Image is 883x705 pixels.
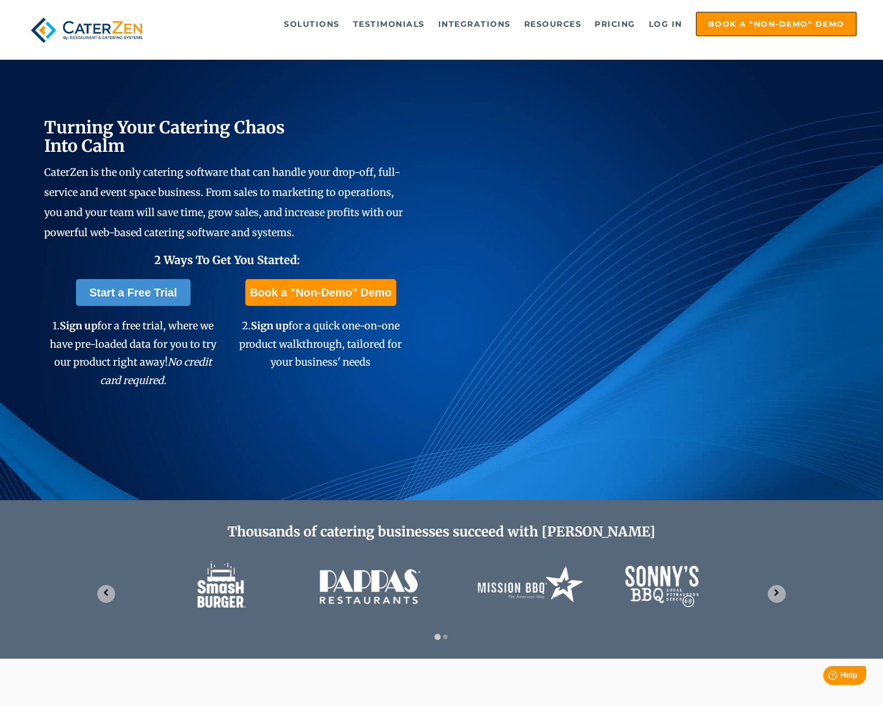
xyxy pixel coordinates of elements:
[434,634,440,640] button: Go to slide 1
[100,356,212,386] em: No credit card required.
[154,253,300,267] span: 2 Ways To Get You Started:
[643,13,688,35] a: Log in
[251,319,288,332] span: Sign up
[26,12,147,49] img: caterzen
[60,319,97,332] span: Sign up
[429,631,454,641] div: Select a slide to show
[97,585,115,603] button: Go to last slide
[433,13,516,35] a: Integrations
[173,546,710,625] img: caterzen-client-logos-1
[245,279,396,306] a: Book a "Non-Demo" Demo
[88,546,795,641] section: Image carousel with 2 slides.
[44,117,285,156] span: Turning Your Catering Chaos Into Calm
[88,524,795,540] h2: Thousands of catering businesses succeed with [PERSON_NAME]
[76,279,191,306] a: Start a Free Trial
[168,12,856,36] div: Navigation Menu
[50,319,216,386] span: 1. for a free trial, where we have pre-loaded data for you to try our product right away!
[768,585,786,603] button: Next slide
[88,546,795,625] div: 1 of 2
[696,12,857,36] a: Book a "Non-Demo" Demo
[348,13,430,35] a: Testimonials
[589,13,641,35] a: Pricing
[519,13,587,35] a: Resources
[443,635,448,639] button: Go to slide 2
[44,166,403,239] span: CaterZen is the only catering software that can handle your drop-off, full-service and event spac...
[239,319,402,368] span: 2. for a quick one-on-one product walkthrough, tailored for your business' needs
[278,13,345,35] a: Solutions
[784,661,871,693] iframe: Help widget launcher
